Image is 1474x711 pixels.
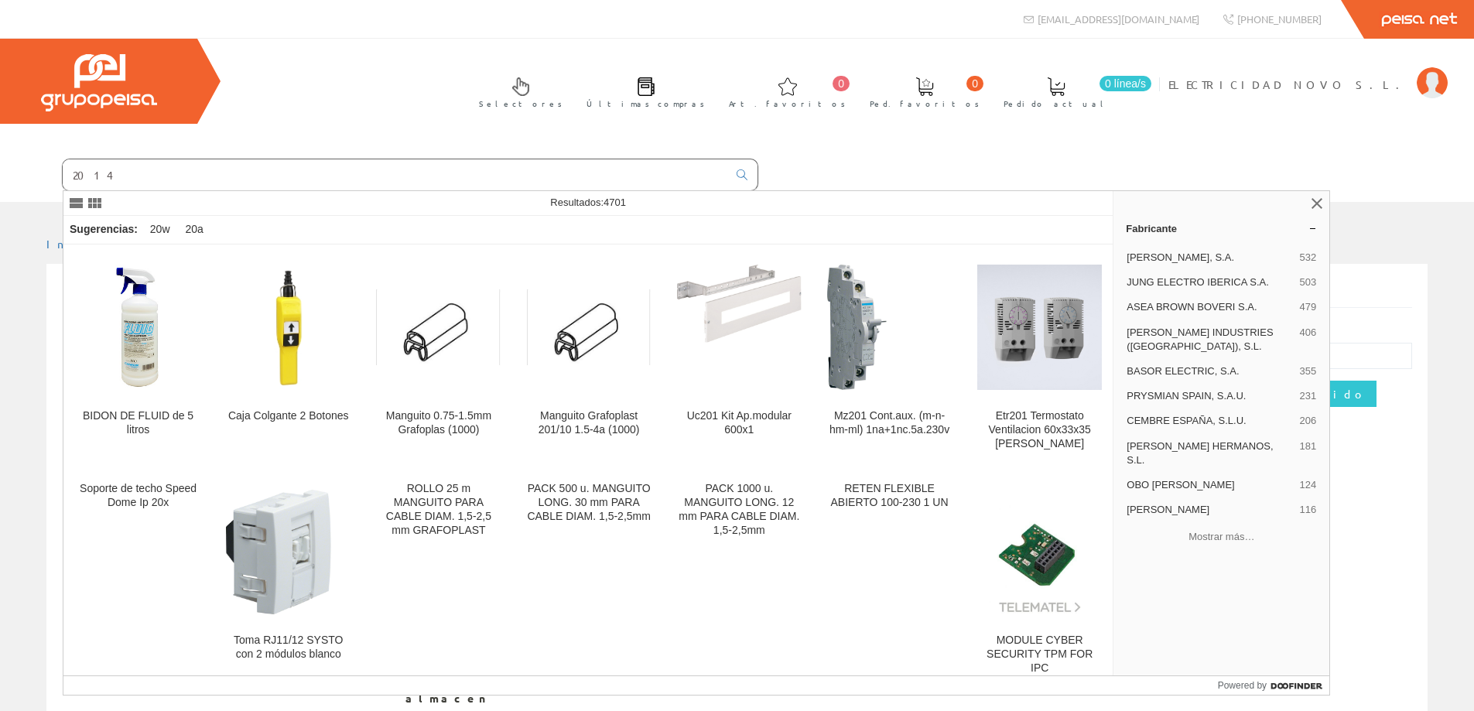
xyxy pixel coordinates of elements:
[827,265,952,389] img: Mz201 Cont.aux. (m-n-hm-ml) 1na+1nc.5a.230v
[144,216,176,244] div: 20w
[1300,251,1317,265] span: 532
[76,482,200,510] div: Soporte de techo Speed Dome Ip 20x
[1127,364,1293,378] span: BASOR ELECTRIC, S.A.
[226,265,351,389] img: Caja Colgante 2 Botones
[1218,676,1330,695] a: Powered by
[1113,216,1329,241] a: Fabricante
[76,409,200,437] div: BIDON DE FLUID de 5 litros
[729,96,846,111] span: Art. favoritos
[977,409,1102,451] div: Etr201 Termostato Ventilacion 60x33x35 [PERSON_NAME]
[364,470,513,693] a: ROLLO 25 m MANGUITO PARA CABLE DIAM. 1,5-2,5 mm GRAFOPLAST
[527,289,652,365] img: Manguito Grafoplast 201/10 1.5-4a (1000)
[1300,300,1317,314] span: 479
[677,409,802,437] div: Uc201 Kit Ap.modular 600x1
[1127,414,1293,428] span: CEMBRE ESPAÑA, S.L.U.
[63,159,727,190] input: Buscar ...
[179,216,209,244] div: 20a
[1127,275,1293,289] span: JUNG ELECTRO IBERICA S.A.
[977,490,1102,614] img: MODULE CYBER SECURITY TPM FOR IPC
[1300,389,1317,403] span: 231
[226,634,351,661] div: Toma RJ11/12 SYSTO con 2 módulos blanco
[604,197,626,208] span: 4701
[76,265,200,389] img: BIDON DE FLUID de 5 litros
[214,245,363,469] a: Caja Colgante 2 Botones Caja Colgante 2 Botones
[587,96,705,111] span: Últimas compras
[515,470,664,693] a: PACK 500 u. MANGUITO LONG. 30 mm PARA CABLE DIAM. 1,5-2,5mm
[571,64,713,118] a: Últimas compras
[677,265,802,389] img: Uc201 Kit Ap.modular 600x1
[463,64,570,118] a: Selectores
[677,482,802,538] div: PACK 1000 u. MANGUITO LONG. 12 mm PARA CABLE DIAM. 1,5-2,5mm
[550,197,626,208] span: Resultados:
[1300,414,1317,428] span: 206
[833,76,850,91] span: 0
[376,289,501,365] img: Manguito 0.75-1.5mm Grafoplas (1000)
[1127,326,1293,354] span: [PERSON_NAME] INDUSTRIES ([GEOGRAPHIC_DATA]), S.L.
[1127,439,1293,467] span: [PERSON_NAME] HERMANOS, S.L.
[1127,300,1293,314] span: ASEA BROWN BOVERI S.A.
[1300,326,1317,354] span: 406
[966,76,983,91] span: 0
[527,482,652,524] div: PACK 500 u. MANGUITO LONG. 30 mm PARA CABLE DIAM. 1,5-2,5mm
[1004,96,1109,111] span: Pedido actual
[977,634,1102,675] div: MODULE CYBER SECURITY TPM FOR IPC
[827,409,952,437] div: Mz201 Cont.aux. (m-n-hm-ml) 1na+1nc.5a.230v
[815,245,964,469] a: Mz201 Cont.aux. (m-n-hm-ml) 1na+1nc.5a.230v Mz201 Cont.aux. (m-n-hm-ml) 1na+1nc.5a.230v
[965,470,1114,693] a: MODULE CYBER SECURITY TPM FOR IPC MODULE CYBER SECURITY TPM FOR IPC
[214,470,363,693] a: Toma RJ11/12 SYSTO con 2 módulos blanco Toma RJ11/12 SYSTO con 2 módulos blanco
[1300,275,1317,289] span: 503
[827,482,952,510] div: RETEN FLEXIBLE ABIERTO 100-230 1 UN
[1300,364,1317,378] span: 355
[63,219,141,241] div: Sugerencias:
[1127,503,1293,517] span: [PERSON_NAME]
[870,96,980,111] span: Ped. favoritos
[376,482,501,538] div: ROLLO 25 m MANGUITO PARA CABLE DIAM. 1,5-2,5 mm GRAFOPLAST
[1120,524,1323,549] button: Mostrar más…
[1218,679,1267,692] span: Powered by
[1300,439,1317,467] span: 181
[376,409,501,437] div: Manguito 0.75-1.5mm Grafoplas (1000)
[1168,77,1409,92] span: ELECTRICIDAD NOVO S.L.
[527,409,652,437] div: Manguito Grafoplast 201/10 1.5-4a (1000)
[1127,389,1293,403] span: PRYSMIAN SPAIN, S.A.U.
[977,265,1102,389] img: Etr201 Termostato Ventilacion 60x33x35 Eldon
[1127,478,1293,492] span: OBO [PERSON_NAME]
[665,470,814,693] a: PACK 1000 u. MANGUITO LONG. 12 mm PARA CABLE DIAM. 1,5-2,5mm
[226,409,351,423] div: Caja Colgante 2 Botones
[815,470,964,693] a: RETEN FLEXIBLE ABIERTO 100-230 1 UN
[63,245,213,469] a: BIDON DE FLUID de 5 litros BIDON DE FLUID de 5 litros
[226,490,351,614] img: Toma RJ11/12 SYSTO con 2 módulos blanco
[63,470,213,693] a: Soporte de techo Speed Dome Ip 20x
[1300,503,1317,517] span: 116
[1237,12,1322,26] span: [PHONE_NUMBER]
[41,54,157,111] img: Grupo Peisa
[1168,64,1448,79] a: ELECTRICIDAD NOVO S.L.
[1100,76,1151,91] span: 0 línea/s
[364,245,513,469] a: Manguito 0.75-1.5mm Grafoplas (1000) Manguito 0.75-1.5mm Grafoplas (1000)
[515,245,664,469] a: Manguito Grafoplast 201/10 1.5-4a (1000) Manguito Grafoplast 201/10 1.5-4a (1000)
[479,96,563,111] span: Selectores
[1300,478,1317,492] span: 124
[46,237,112,251] a: Inicio
[965,245,1114,469] a: Etr201 Termostato Ventilacion 60x33x35 Eldon Etr201 Termostato Ventilacion 60x33x35 [PERSON_NAME]
[665,245,814,469] a: Uc201 Kit Ap.modular 600x1 Uc201 Kit Ap.modular 600x1
[1038,12,1199,26] span: [EMAIL_ADDRESS][DOMAIN_NAME]
[1127,251,1293,265] span: [PERSON_NAME], S.A.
